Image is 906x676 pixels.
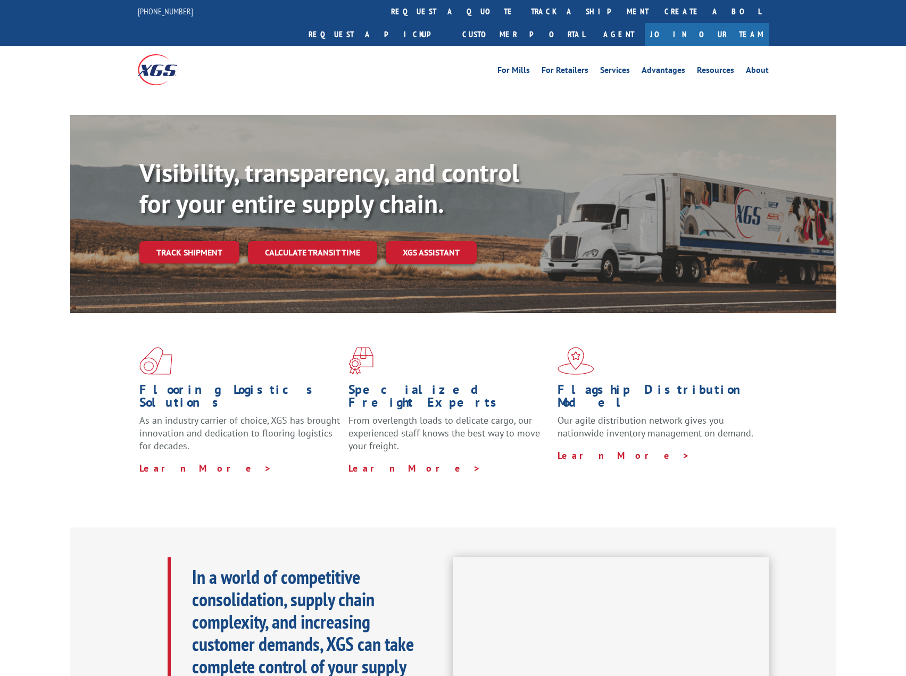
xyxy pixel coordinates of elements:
a: Join Our Team [645,23,769,46]
a: Track shipment [139,241,239,263]
a: Resources [697,66,734,78]
span: Our agile distribution network gives you nationwide inventory management on demand. [558,414,753,439]
span: As an industry carrier of choice, XGS has brought innovation and dedication to flooring logistics... [139,414,340,452]
img: xgs-icon-focused-on-flooring-red [348,347,373,375]
a: Services [600,66,630,78]
a: Request a pickup [301,23,454,46]
p: From overlength loads to delicate cargo, our experienced staff knows the best way to move your fr... [348,414,550,461]
a: Advantages [642,66,685,78]
a: Customer Portal [454,23,593,46]
a: XGS ASSISTANT [386,241,477,264]
a: Learn More > [558,449,690,461]
a: About [746,66,769,78]
img: xgs-icon-flagship-distribution-model-red [558,347,594,375]
a: Learn More > [139,462,272,474]
h1: Flagship Distribution Model [558,383,759,414]
a: Learn More > [348,462,481,474]
a: Agent [593,23,645,46]
h1: Flooring Logistics Solutions [139,383,340,414]
h1: Specialized Freight Experts [348,383,550,414]
a: [PHONE_NUMBER] [138,6,193,17]
a: For Mills [497,66,530,78]
a: For Retailers [542,66,588,78]
b: Visibility, transparency, and control for your entire supply chain. [139,156,519,220]
a: Calculate transit time [248,241,377,264]
img: xgs-icon-total-supply-chain-intelligence-red [139,347,172,375]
